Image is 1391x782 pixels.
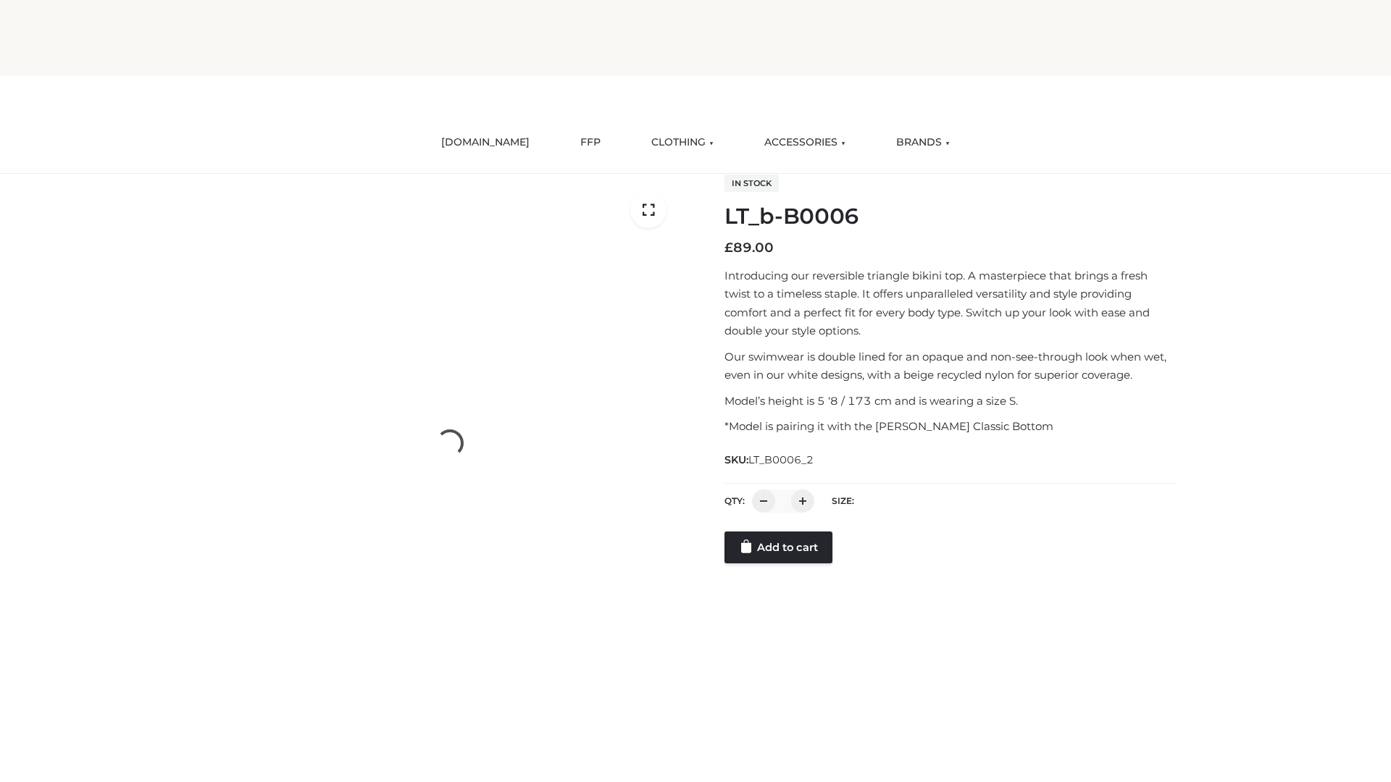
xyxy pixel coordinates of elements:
bdi: 89.00 [724,240,774,256]
a: CLOTHING [640,127,724,159]
a: [DOMAIN_NAME] [430,127,540,159]
a: BRANDS [885,127,961,159]
p: *Model is pairing it with the [PERSON_NAME] Classic Bottom [724,417,1176,436]
label: QTY: [724,495,745,506]
a: FFP [569,127,611,159]
p: Model’s height is 5 ‘8 / 173 cm and is wearing a size S. [724,392,1176,411]
span: In stock [724,175,779,192]
h1: LT_b-B0006 [724,203,1176,230]
span: £ [724,240,733,256]
a: Add to cart [724,531,832,563]
a: ACCESSORIES [753,127,856,159]
p: Introducing our reversible triangle bikini top. A masterpiece that brings a fresh twist to a time... [724,266,1176,340]
span: SKU: [724,451,815,468]
p: Our swimwear is double lined for an opaque and non-see-through look when wet, even in our white d... [724,348,1176,384]
span: LT_B0006_2 [748,453,814,466]
label: Size: [832,495,854,506]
